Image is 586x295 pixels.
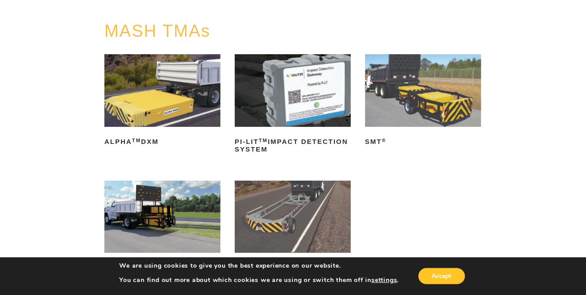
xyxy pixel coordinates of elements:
[132,138,141,143] sup: TM
[104,22,211,40] a: MASH TMAs
[418,268,465,284] button: Accept
[104,54,220,149] a: ALPHATMDXM
[235,181,351,275] a: VORTEQ®M
[119,262,399,270] p: We are using cookies to give you the best experience on our website.
[382,138,386,143] sup: ®
[365,54,481,149] a: SMT®
[104,135,220,149] h2: ALPHA DXM
[235,135,351,156] h2: PI-LIT Impact Detection System
[259,138,268,143] sup: TM
[235,54,351,156] a: PI-LITTMImpact Detection System
[365,135,481,149] h2: SMT
[119,276,399,284] p: You can find out more about which cookies we are using or switch them off in .
[104,181,220,275] a: SS180®M
[371,276,397,284] button: settings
